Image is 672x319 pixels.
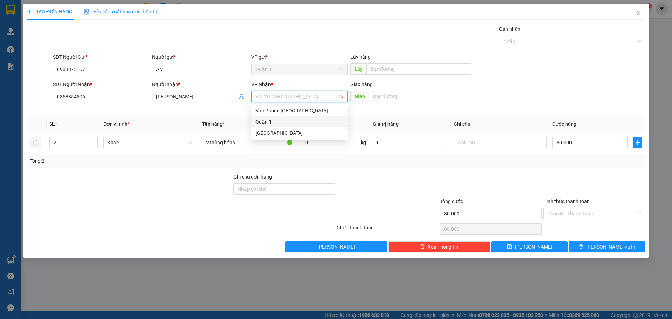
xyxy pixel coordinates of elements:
[369,91,471,102] input: Dọc đường
[233,183,335,195] input: Ghi chú đơn hàng
[373,137,448,148] input: 0
[152,81,248,88] div: Người nhận
[350,91,369,102] span: Giao
[440,199,463,204] span: Tổng cước
[451,117,549,131] th: Ghi chú
[629,4,649,23] button: Close
[48,30,93,53] li: VP [GEOGRAPHIC_DATA]
[586,243,635,251] span: [PERSON_NAME] và In
[515,243,552,251] span: [PERSON_NAME]
[373,121,399,127] span: Giá trị hàng
[27,9,72,14] span: TẠO ĐƠN HÀNG
[543,199,590,204] label: Hình thức thanh toán
[388,241,490,252] button: deleteXóa Thông tin
[633,137,642,148] button: plus
[251,103,348,111] div: Văn phòng không hợp lệ
[255,129,343,137] div: [GEOGRAPHIC_DATA]
[239,94,244,99] span: user-add
[103,121,129,127] span: Đơn vị tính
[202,121,225,127] span: Tên hàng
[53,53,149,61] div: SĐT Người Gửi
[507,244,512,250] span: save
[251,82,271,87] span: VP Nhận
[233,174,272,180] label: Ghi chú đơn hàng
[336,224,439,236] div: Chưa thanh toán
[152,53,248,61] div: Người gửi
[27,9,32,14] span: plus
[3,4,28,28] img: logo.jpg
[360,137,367,148] span: kg
[636,10,642,16] span: close
[350,82,373,87] span: Giao hàng
[491,241,567,252] button: save[PERSON_NAME]
[251,127,348,139] div: Nha Trang
[251,105,348,116] div: Văn Phòng Đà Lạt
[3,30,48,53] li: VP [GEOGRAPHIC_DATA]
[255,64,343,75] span: Quận 1
[84,9,157,14] span: Yêu cầu xuất hóa đơn điện tử
[366,63,471,75] input: Dọc đường
[285,241,387,252] button: [PERSON_NAME]
[107,137,192,148] span: Khác
[49,121,55,127] span: SL
[255,118,343,126] div: Quận 1
[552,121,576,127] span: Cước hàng
[454,137,547,148] input: Ghi Chú
[202,137,295,148] input: VD: Bàn, Ghế
[633,140,642,145] span: plus
[579,244,583,250] span: printer
[420,244,425,250] span: delete
[30,157,259,165] div: Tổng: 2
[350,54,371,60] span: Lấy hàng
[569,241,645,252] button: printer[PERSON_NAME] và In
[251,53,348,61] div: VP gửi
[53,81,149,88] div: SĐT Người Nhận
[3,4,101,17] li: Bình Minh Tải
[84,9,89,15] img: icon
[255,107,343,115] div: Văn Phòng [GEOGRAPHIC_DATA]
[30,137,41,148] button: delete
[350,63,366,75] span: Lấy
[428,243,458,251] span: Xóa Thông tin
[251,116,348,127] div: Quận 1
[499,26,520,32] label: Gán nhãn
[317,243,355,251] span: [PERSON_NAME]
